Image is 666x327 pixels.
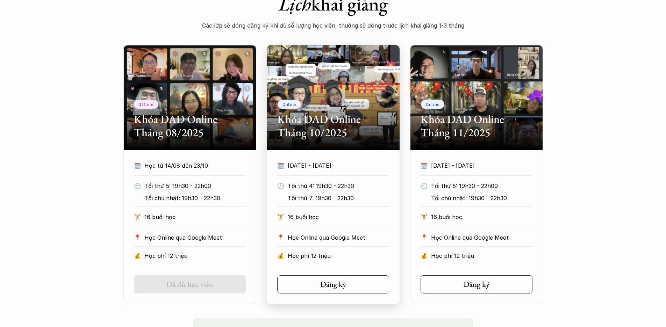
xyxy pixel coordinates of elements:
[421,234,428,241] p: 📍
[431,160,532,171] p: [DATE] - [DATE]
[421,160,428,171] p: 🗓️
[277,212,284,222] p: 🏋️
[421,275,532,293] a: Đăng ký
[426,102,439,107] p: Online
[134,212,141,222] p: 🏋️
[431,232,532,243] p: Học Online qua Google Meet
[282,102,296,107] p: Online
[421,250,428,261] p: 💰
[144,232,246,243] p: Học Online qua Google Meet
[134,234,141,241] p: 📍
[134,181,141,191] p: 🕙
[320,280,346,289] h5: Đăng ký
[134,160,141,171] p: 🗓️
[193,20,473,31] p: Các lớp sẽ đóng đăng ký khi đủ số lượng học viên, thường sẽ đóng trước lịch khai giảng 1-3 tháng
[144,212,246,222] p: 16 buổi học
[277,234,284,241] p: 📍
[464,280,489,289] h5: Đăng ký
[144,250,246,261] p: Học phí 12 triệu
[166,280,213,289] h5: Đã đủ học viên
[288,160,389,171] p: [DATE] - [DATE]
[144,181,242,191] p: Tối thứ 5: 19h30 - 22h00
[277,160,284,171] p: 🗓️
[134,250,141,261] p: 💰
[431,250,532,261] p: Học phí 12 triệu
[277,250,284,261] p: 💰
[421,181,428,191] p: 🕙
[288,181,385,191] p: Tối thứ 4: 19h30 - 22h30
[421,112,532,139] h2: Khóa DAD Online Tháng 11/2025
[431,193,529,203] p: Tối chủ nhật: 19h30 - 22h30
[277,275,389,293] a: Đăng ký
[138,102,153,107] p: Offline
[288,193,385,203] p: Tối thứ 7: 19h30 - 22h30
[134,112,246,139] h2: Khóa DAD Online Tháng 08/2025
[421,212,428,222] p: 🏋️
[277,181,284,191] p: 🕙
[431,212,532,222] p: 16 buổi học
[288,232,389,243] p: Học Online qua Google Meet
[431,181,529,191] p: Tối thứ 5: 19h30 - 22h00
[144,193,242,203] p: Tối chủ nhật: 19h30 - 22h30
[288,212,389,222] p: 16 buổi học
[277,112,389,139] h2: Khóa DAD Online Tháng 10/2025
[288,250,389,261] p: Học phí 12 triệu
[144,160,246,171] p: Học từ 14/08 đến 23/10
